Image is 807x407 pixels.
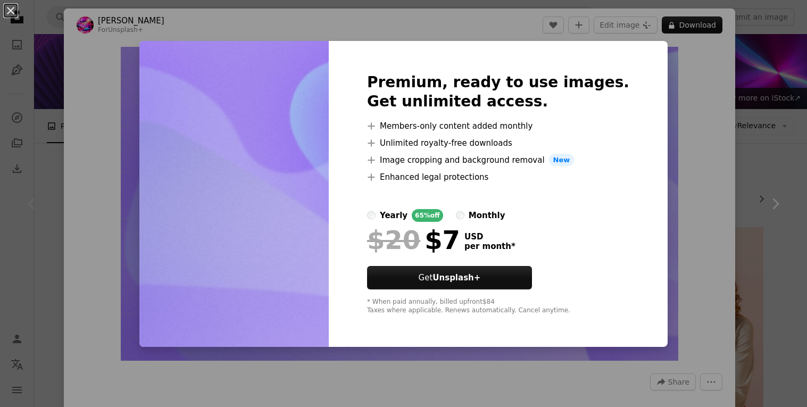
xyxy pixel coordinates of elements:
span: per month * [464,242,515,251]
li: Unlimited royalty-free downloads [367,137,629,149]
div: * When paid annually, billed upfront $84 Taxes where applicable. Renews automatically. Cancel any... [367,298,629,315]
button: GetUnsplash+ [367,266,532,289]
span: New [549,154,575,167]
div: monthly [469,209,505,222]
div: 65% off [412,209,443,222]
li: Members-only content added monthly [367,120,629,132]
li: Enhanced legal protections [367,171,629,184]
h2: Premium, ready to use images. Get unlimited access. [367,73,629,111]
input: yearly65%off [367,211,376,220]
strong: Unsplash+ [432,273,480,283]
li: Image cropping and background removal [367,154,629,167]
div: $7 [367,226,460,254]
span: USD [464,232,515,242]
input: monthly [456,211,464,220]
img: premium_photo-1702110163221-8ff1e793ca97 [139,41,329,347]
span: $20 [367,226,420,254]
div: yearly [380,209,407,222]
